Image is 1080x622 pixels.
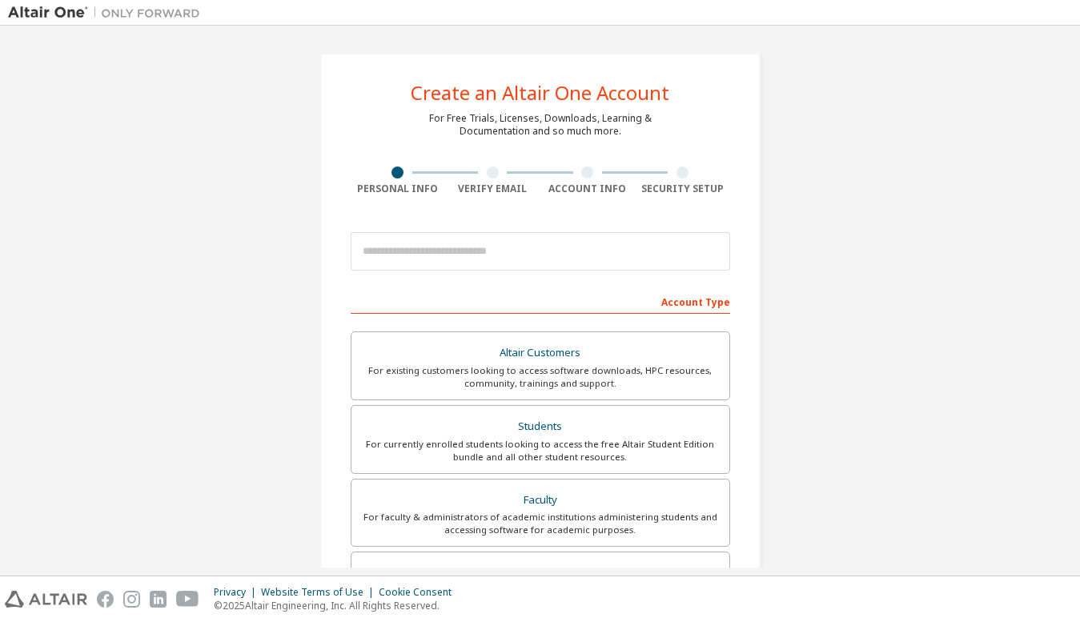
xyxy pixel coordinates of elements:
[635,183,730,195] div: Security Setup
[540,183,636,195] div: Account Info
[361,364,720,390] div: For existing customers looking to access software downloads, HPC resources, community, trainings ...
[123,591,140,608] img: instagram.svg
[8,5,208,21] img: Altair One
[214,586,261,599] div: Privacy
[176,591,199,608] img: youtube.svg
[411,83,669,102] div: Create an Altair One Account
[97,591,114,608] img: facebook.svg
[361,342,720,364] div: Altair Customers
[361,415,720,438] div: Students
[150,591,167,608] img: linkedin.svg
[261,586,379,599] div: Website Terms of Use
[361,489,720,512] div: Faculty
[361,511,720,536] div: For faculty & administrators of academic institutions administering students and accessing softwa...
[379,586,461,599] div: Cookie Consent
[429,112,652,138] div: For Free Trials, Licenses, Downloads, Learning & Documentation and so much more.
[445,183,540,195] div: Verify Email
[5,591,87,608] img: altair_logo.svg
[361,438,720,463] div: For currently enrolled students looking to access the free Altair Student Edition bundle and all ...
[351,288,730,314] div: Account Type
[214,599,461,612] p: © 2025 Altair Engineering, Inc. All Rights Reserved.
[361,562,720,584] div: Everyone else
[351,183,446,195] div: Personal Info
